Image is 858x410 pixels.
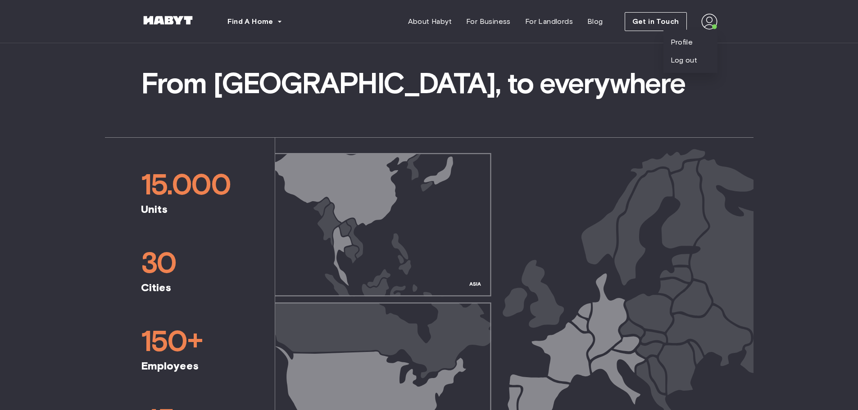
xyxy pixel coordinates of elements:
a: About Habyt [401,13,459,31]
a: Blog [580,13,610,31]
a: For Business [459,13,518,31]
button: Get in Touch [625,12,687,31]
span: For Business [466,16,511,27]
span: 15.000 [141,167,239,203]
span: Cities [141,281,239,294]
img: avatar [701,14,717,30]
span: Get in Touch [632,16,679,27]
span: About Habyt [408,16,452,27]
span: Find A Home [227,16,273,27]
span: For Landlords [525,16,573,27]
button: Log out [671,55,698,66]
span: 150+ [141,323,239,359]
span: 30 [141,245,239,281]
span: From [GEOGRAPHIC_DATA], to everywhere [141,65,717,101]
span: Blog [587,16,603,27]
a: For Landlords [518,13,580,31]
img: Habyt [141,16,195,25]
span: Employees [141,359,239,373]
a: Profile [671,37,693,48]
button: Find A Home [220,13,290,31]
span: Units [141,203,239,216]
